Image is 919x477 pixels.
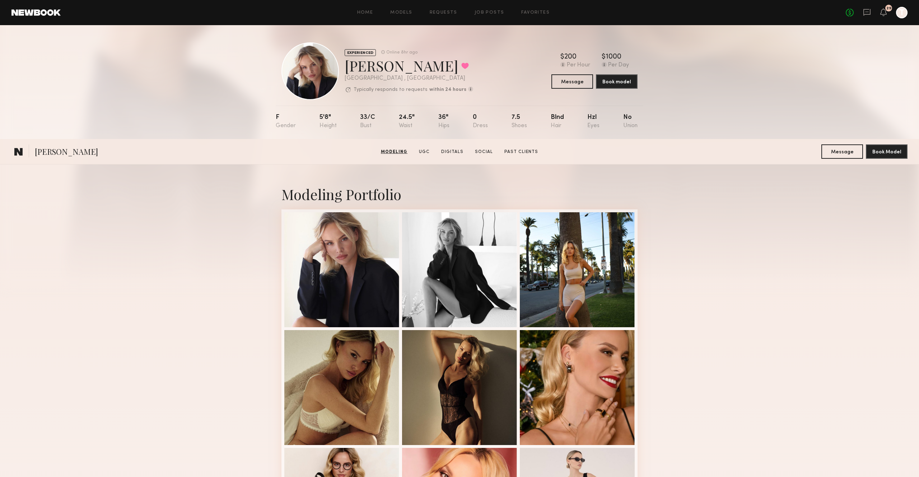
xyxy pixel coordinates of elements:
div: 24.5" [399,114,415,129]
div: F [276,114,296,129]
a: Home [357,10,373,15]
b: within 24 hours [429,87,466,92]
div: Per Day [608,62,629,69]
button: Message [551,74,593,89]
div: Online 8hr ago [386,50,417,55]
a: Past Clients [502,149,541,155]
div: [PERSON_NAME] [345,56,473,75]
a: Favorites [521,10,550,15]
div: Hzl [587,114,600,129]
div: EXPERIENCED [345,49,376,56]
div: 33/c [360,114,375,129]
a: Models [390,10,412,15]
div: Per Hour [567,62,590,69]
div: [GEOGRAPHIC_DATA] , [GEOGRAPHIC_DATA] [345,75,473,82]
div: $ [560,54,564,61]
a: Social [472,149,496,155]
div: Blnd [551,114,564,129]
div: 200 [564,54,577,61]
div: No [623,114,638,129]
span: [PERSON_NAME] [35,146,98,159]
div: 0 [473,114,488,129]
a: Job Posts [475,10,504,15]
a: T [896,7,908,18]
button: Book Model [866,144,908,159]
button: Message [821,144,863,159]
a: Modeling [378,149,410,155]
div: 29 [886,6,891,10]
a: Requests [430,10,457,15]
p: Typically responds to requests [354,87,428,92]
div: 1000 [606,54,621,61]
div: 7.5 [512,114,527,129]
a: UGC [416,149,433,155]
a: Book Model [866,148,908,154]
div: 5'8" [319,114,337,129]
a: Digitals [438,149,466,155]
div: Modeling Portfolio [281,185,638,204]
button: Book model [596,74,638,89]
div: $ [602,54,606,61]
div: 36" [438,114,449,129]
